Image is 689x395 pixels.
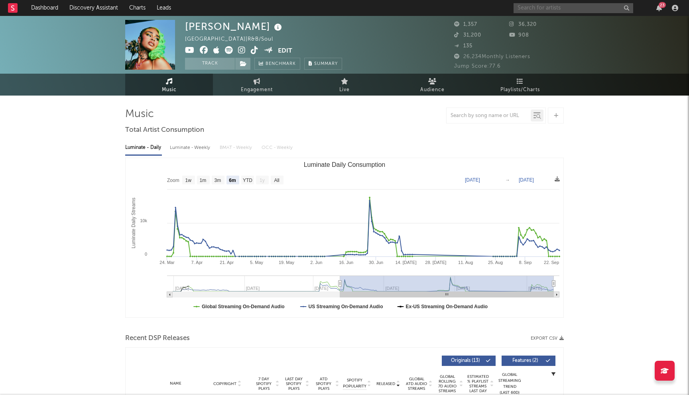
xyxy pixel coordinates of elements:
[395,260,416,265] text: 14. [DATE]
[162,85,177,95] span: Music
[376,381,395,386] span: Released
[442,356,496,366] button: Originals(13)
[150,381,202,387] div: Name
[131,197,136,248] text: Luminate Daily Streams
[140,218,147,223] text: 10k
[243,178,252,183] text: YTD
[314,62,338,66] span: Summary
[310,260,322,265] text: 2. Jun
[436,374,458,393] span: Global Rolling 7D Audio Streams
[304,58,342,70] button: Summary
[309,304,383,309] text: US Streaming On-Demand Audio
[125,334,190,343] span: Recent DSP Releases
[283,377,304,391] span: Last Day Spotify Plays
[185,20,284,33] div: [PERSON_NAME]
[505,177,510,183] text: →
[544,260,559,265] text: 22. Sep
[531,336,564,341] button: Export CSV
[274,178,279,183] text: All
[509,33,529,38] span: 908
[465,177,480,183] text: [DATE]
[313,377,334,391] span: ATD Spotify Plays
[125,74,213,96] a: Music
[369,260,383,265] text: 30. Jun
[125,141,162,154] div: Luminate - Daily
[339,260,353,265] text: 16. Jun
[454,33,481,38] span: 31,200
[304,161,386,168] text: Luminate Daily Consumption
[301,74,388,96] a: Live
[425,260,446,265] text: 28. [DATE]
[454,43,472,49] span: 135
[514,3,633,13] input: Search for artists
[250,260,264,265] text: 5. May
[502,356,555,366] button: Features(2)
[241,85,273,95] span: Engagement
[279,260,295,265] text: 19. May
[253,377,274,391] span: 7 Day Spotify Plays
[458,260,473,265] text: 11. Aug
[420,85,445,95] span: Audience
[220,260,234,265] text: 21. Apr
[260,178,265,183] text: 1y
[488,260,503,265] text: 25. Aug
[266,59,296,69] span: Benchmark
[467,374,489,393] span: Estimated % Playlist Streams Last Day
[159,260,175,265] text: 24. Mar
[519,260,532,265] text: 8. Sep
[145,252,147,256] text: 0
[170,141,212,154] div: Luminate - Weekly
[191,260,203,265] text: 7. Apr
[343,377,366,389] span: Spotify Popularity
[406,304,488,309] text: Ex-US Streaming On-Demand Audio
[202,304,285,309] text: Global Streaming On-Demand Audio
[656,5,662,11] button: 23
[213,74,301,96] a: Engagement
[200,178,207,183] text: 1m
[454,54,530,59] span: 26,234 Monthly Listeners
[406,377,427,391] span: Global ATD Audio Streams
[454,22,477,27] span: 1,357
[167,178,179,183] text: Zoom
[213,381,236,386] span: Copyright
[500,85,540,95] span: Playlists/Charts
[215,178,221,183] text: 3m
[659,2,666,8] div: 23
[278,46,292,56] button: Edit
[339,85,350,95] span: Live
[388,74,476,96] a: Audience
[519,177,534,183] text: [DATE]
[229,178,236,183] text: 6m
[447,358,484,363] span: Originals ( 13 )
[476,74,564,96] a: Playlists/Charts
[126,158,563,317] svg: Luminate Daily Consumption
[125,125,204,135] span: Total Artist Consumption
[454,64,501,69] span: Jump Score: 77.6
[507,358,543,363] span: Features ( 2 )
[185,178,192,183] text: 1w
[509,22,537,27] span: 36,320
[185,35,282,44] div: [GEOGRAPHIC_DATA] | R&B/Soul
[447,113,531,119] input: Search by song name or URL
[185,58,235,70] button: Track
[254,58,300,70] a: Benchmark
